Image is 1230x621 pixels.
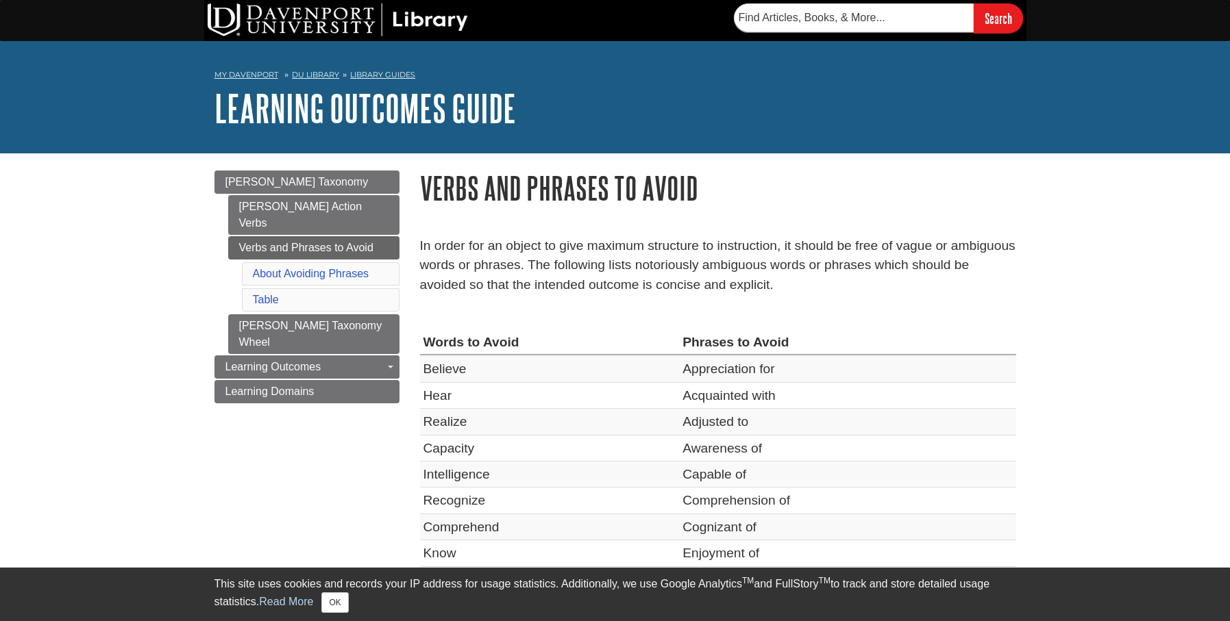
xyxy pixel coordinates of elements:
[214,69,278,81] a: My Davenport
[420,170,1016,205] h1: Verbs and Phrases to Avoid
[679,409,1016,435] td: Adjusted to
[214,576,1016,613] div: This site uses cookies and records your IP address for usage statistics. Additionally, we use Goo...
[742,576,754,585] sup: TM
[253,268,369,279] a: About Avoiding Phrases
[253,294,279,305] a: Table
[420,487,680,514] td: Recognize
[259,596,313,607] a: Read More
[420,461,680,487] td: Intelligence
[350,70,415,79] a: Library Guides
[214,170,399,403] div: Guide Page Menu
[214,380,399,403] a: Learning Domains
[214,170,399,194] a: [PERSON_NAME] Taxonomy
[420,540,680,566] td: Know
[292,70,339,79] a: DU Library
[974,3,1023,33] input: Search
[679,540,1016,566] td: Enjoyment of
[225,385,315,397] span: Learning Domains
[420,514,680,540] td: Comprehend
[214,87,516,129] a: Learning Outcomes Guide
[679,329,1016,355] th: Phrases to Avoid
[225,176,369,188] span: [PERSON_NAME] Taxonomy
[679,382,1016,408] td: Acquainted with
[228,236,399,259] a: Verbs and Phrases to Avoid
[420,435,680,461] td: Capacity
[225,361,321,372] span: Learning Outcomes
[679,435,1016,461] td: Awareness of
[214,355,399,379] a: Learning Outcomes
[734,3,1023,33] form: Searches DU Library's articles, books, and more
[679,461,1016,487] td: Capable of
[679,514,1016,540] td: Cognizant of
[420,329,680,355] th: Words to Avoid
[208,3,468,36] img: DU Library
[321,592,348,613] button: Close
[679,355,1016,382] td: Appreciation for
[420,409,680,435] td: Realize
[228,314,399,354] a: [PERSON_NAME] Taxonomy Wheel
[734,3,974,32] input: Find Articles, Books, & More...
[679,487,1016,514] td: Comprehension of
[228,195,399,235] a: [PERSON_NAME] Action Verbs
[420,382,680,408] td: Hear
[420,236,1016,295] p: In order for an object to give maximum structure to instruction, it should be free of vague or am...
[420,355,680,382] td: Believe
[214,66,1016,88] nav: breadcrumb
[819,576,831,585] sup: TM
